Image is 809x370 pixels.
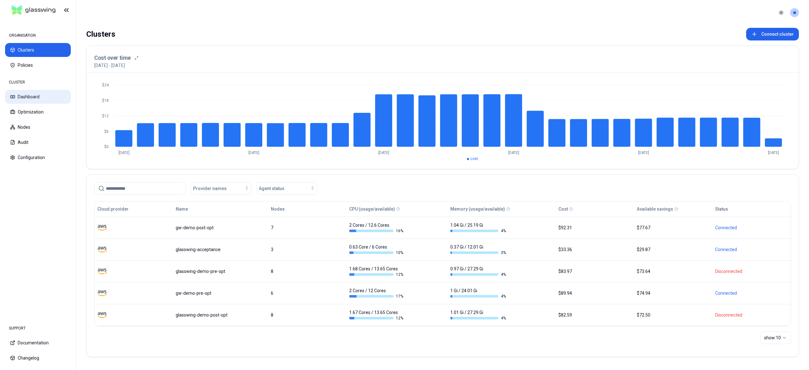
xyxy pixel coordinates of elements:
[715,246,788,253] div: Connected
[637,290,709,296] div: $74.94
[104,145,109,149] tspan: $0
[715,268,788,274] div: Disconnected
[508,151,519,155] tspan: [DATE]
[5,43,71,57] button: Clusters
[5,58,71,72] button: Policies
[558,203,568,215] button: Cost
[271,246,344,253] div: 3
[97,203,129,215] button: Cloud provider
[715,312,788,318] div: Disconnected
[450,266,506,277] div: 0.97 Gi / 27.29 Gi
[715,206,728,212] div: Status
[102,98,109,103] tspan: $18
[271,225,344,231] div: 7
[271,268,344,274] div: 8
[768,151,779,155] tspan: [DATE]
[5,322,71,335] div: SUPPORT
[259,185,284,192] span: Agent status
[450,228,506,233] div: 4 %
[97,223,107,232] img: aws
[271,203,285,215] button: Nodes
[119,151,130,155] tspan: [DATE]
[450,294,506,299] div: 4 %
[450,316,506,321] div: 4 %
[450,287,506,299] div: 1 Gi / 24.01 Gi
[176,268,265,274] div: glasswing-demo-pre-opt
[558,312,631,318] div: $82.59
[450,272,506,277] div: 4 %
[637,268,709,274] div: $73.64
[97,310,107,320] img: aws
[349,272,405,277] div: 12 %
[5,351,71,365] button: Changelog
[746,28,799,40] button: Connect cluster
[558,268,631,274] div: $83.97
[9,3,58,18] img: GlassWing
[5,135,71,149] button: Audit
[271,312,344,318] div: 8
[5,29,71,42] div: ORGANISATION
[349,266,405,277] div: 1.68 Cores / 13.65 Cores
[94,53,131,62] h3: Cost over time
[97,288,107,298] img: aws
[558,246,631,253] div: $33.36
[558,225,631,231] div: $92.31
[5,120,71,134] button: Nodes
[349,244,405,255] div: 0.63 Core / 6 Cores
[176,225,265,231] div: gw-demo-post-opt
[5,105,71,119] button: Optimization
[97,245,107,254] img: aws
[5,90,71,104] button: Dashboard
[450,203,505,215] button: Memory (usage/available)
[450,309,506,321] div: 1.01 Gi / 27.29 Gi
[193,185,227,192] span: Provider names
[102,83,109,87] tspan: $24
[104,129,109,134] tspan: $6
[191,182,252,195] button: Provider names
[349,228,405,233] div: 16 %
[637,203,673,215] button: Available savings
[257,182,317,195] button: Agent status
[349,316,405,321] div: 12 %
[715,225,788,231] div: Connected
[5,151,71,164] button: Configuration
[450,244,506,255] div: 0.37 Gi / 12.01 Gi
[94,62,125,69] p: [DATE] - [DATE]
[558,290,631,296] div: $89.94
[450,250,506,255] div: 3 %
[5,76,71,89] div: CLUSTER
[5,336,71,350] button: Documentation
[637,225,709,231] div: $77.67
[349,294,405,299] div: 17 %
[470,157,478,161] span: cost
[378,151,389,155] tspan: [DATE]
[176,246,265,253] div: glasswing-acceptance
[349,222,405,233] div: 2 Cores / 12.6 Cores
[102,114,109,118] tspan: $12
[176,290,265,296] div: gw-demo-pre-opt
[637,312,709,318] div: $72.50
[349,287,405,299] div: 2 Cores / 12 Cores
[349,250,405,255] div: 10 %
[349,203,395,215] button: CPU (usage/available)
[715,290,788,296] div: Connected
[637,246,709,253] div: $29.87
[176,312,265,318] div: glasswing-demo-post-opt
[271,290,344,296] div: 6
[248,151,259,155] tspan: [DATE]
[450,222,506,233] div: 1.04 Gi / 25.19 Gi
[86,28,115,40] div: Clusters
[349,309,405,321] div: 1.67 Cores / 13.65 Cores
[176,203,188,215] button: Name
[97,267,107,276] img: aws
[638,151,649,155] tspan: [DATE]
